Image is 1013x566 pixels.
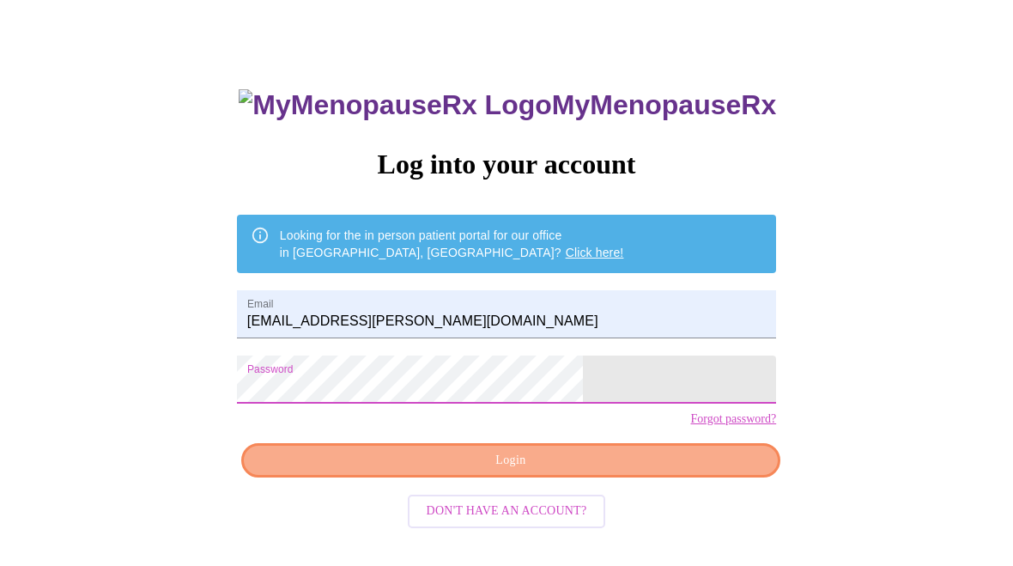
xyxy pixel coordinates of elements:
span: Login [261,450,761,472]
button: Login [241,443,780,478]
h3: Log into your account [237,149,776,180]
a: Forgot password? [690,412,776,426]
h3: MyMenopauseRx [239,89,776,121]
button: Don't have an account? [408,495,606,528]
img: MyMenopauseRx Logo [239,89,551,121]
a: Click here! [566,246,624,259]
span: Don't have an account? [427,501,587,522]
div: Looking for the in person patient portal for our office in [GEOGRAPHIC_DATA], [GEOGRAPHIC_DATA]? [280,220,624,268]
a: Don't have an account? [403,502,610,517]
